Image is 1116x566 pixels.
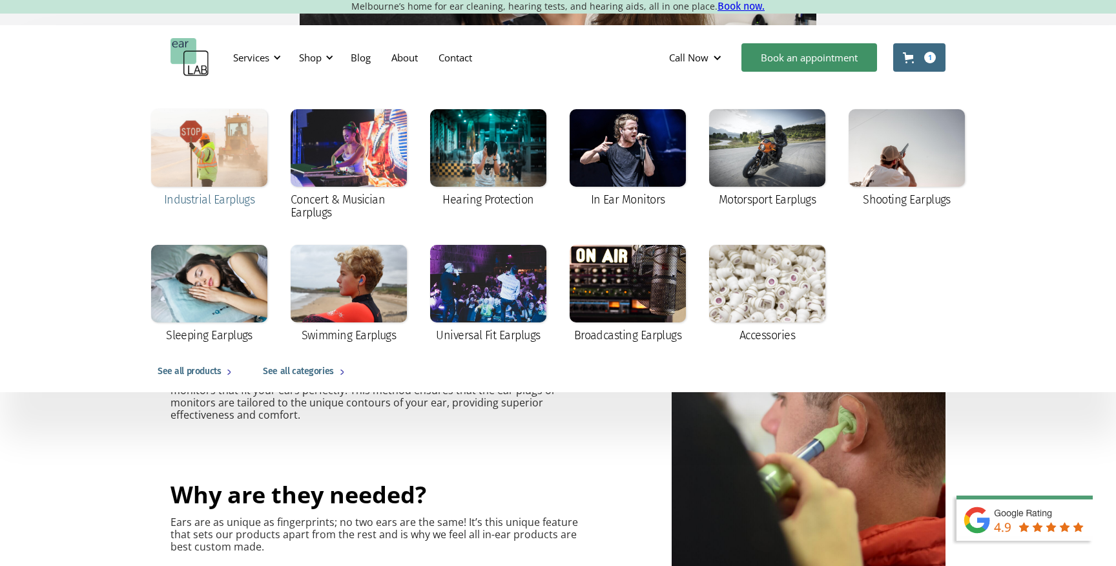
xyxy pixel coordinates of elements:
[284,103,413,228] a: Concert & Musician Earplugs
[436,329,540,342] div: Universal Fit Earplugs
[703,103,832,215] a: Motorsport Earplugs
[741,43,877,72] a: Book an appointment
[263,364,333,379] div: See all categories
[145,351,250,392] a: See all products
[145,103,274,215] a: Industrial Earplugs
[659,38,735,77] div: Call Now
[158,364,221,379] div: See all products
[424,238,553,351] a: Universal Fit Earplugs
[291,193,407,219] div: Concert & Musician Earplugs
[669,51,708,64] div: Call Now
[164,193,255,206] div: Industrial Earplugs
[842,103,971,215] a: Shooting Earplugs
[233,51,269,64] div: Services
[170,480,426,510] h2: Why are they needed?
[250,351,362,392] a: See all categories
[428,39,482,76] a: Contact
[284,238,413,351] a: Swimming Earplugs
[739,329,795,342] div: Accessories
[340,39,381,76] a: Blog
[424,103,553,215] a: Hearing Protection
[924,52,936,63] div: 1
[893,43,945,72] a: Open cart containing 1 items
[442,193,533,206] div: Hearing Protection
[591,193,665,206] div: In Ear Monitors
[863,193,951,206] div: Shooting Earplugs
[299,51,322,64] div: Shop
[381,39,428,76] a: About
[563,103,692,215] a: In Ear Monitors
[170,310,581,422] p: Soft, medically graded silicone is slowly injected into the [MEDICAL_DATA] and left to cure for a...
[145,238,274,351] a: Sleeping Earplugs
[719,193,816,206] div: Motorsport Earplugs
[574,329,682,342] div: Broadcasting Earplugs
[170,38,209,77] a: home
[291,38,337,77] div: Shop
[302,329,397,342] div: Swimming Earplugs
[563,238,692,351] a: Broadcasting Earplugs
[225,38,285,77] div: Services
[166,329,253,342] div: Sleeping Earplugs
[703,238,832,351] a: Accessories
